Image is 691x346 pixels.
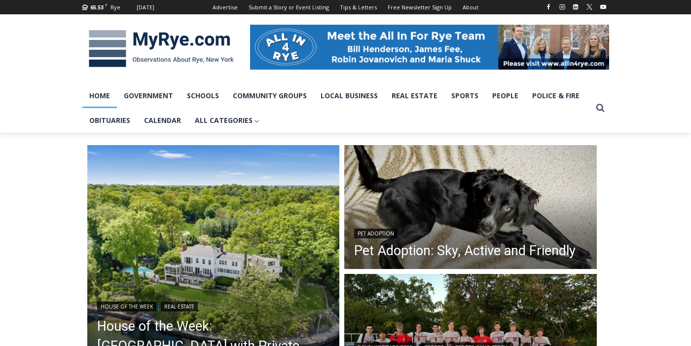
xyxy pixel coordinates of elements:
img: [PHOTO; Sky. Contributed.] [344,145,597,271]
div: Rye [110,3,120,12]
a: Government [117,83,180,108]
nav: Primary Navigation [82,83,591,133]
a: Home [82,83,117,108]
span: All Categories [195,115,259,126]
img: MyRye.com [82,23,240,75]
a: Schools [180,83,226,108]
a: Real Estate [161,302,198,311]
div: [DATE] [137,3,154,12]
a: Pet Adoption: Sky, Active and Friendly [354,243,576,258]
a: Instagram [556,1,568,13]
a: House of the Week [97,302,156,311]
a: Community Groups [226,83,314,108]
a: Read More Pet Adoption: Sky, Active and Friendly [344,145,597,271]
a: YouTube [597,1,609,13]
a: Facebook [543,1,554,13]
button: View Search Form [591,99,609,117]
a: People [485,83,525,108]
a: Police & Fire [525,83,586,108]
img: All in for Rye [250,25,609,69]
a: Linkedin [570,1,582,13]
a: Calendar [137,108,188,133]
span: 65.53 [90,3,104,11]
a: Real Estate [385,83,444,108]
a: X [583,1,595,13]
a: Pet Adoption [354,229,398,238]
a: Obituaries [82,108,137,133]
div: | [97,300,330,311]
span: F [105,2,108,7]
a: Sports [444,83,485,108]
a: All Categories [188,108,266,133]
a: Local Business [314,83,385,108]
